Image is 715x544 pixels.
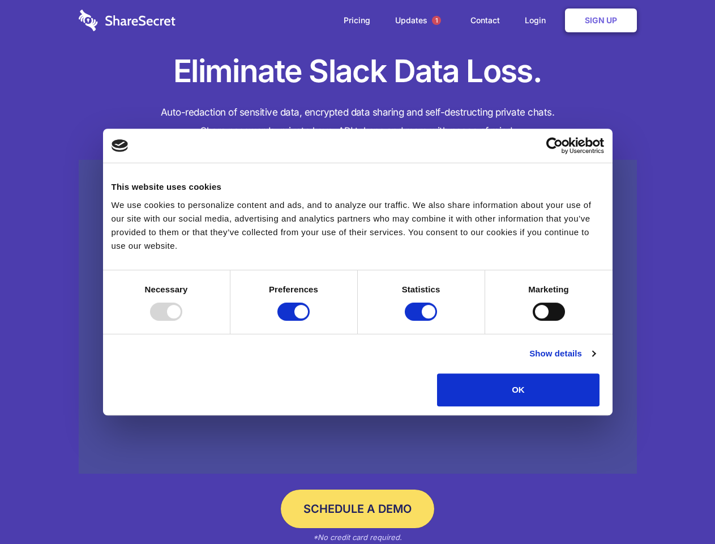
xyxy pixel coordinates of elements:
a: Sign Up [565,8,637,32]
h4: Auto-redaction of sensitive data, encrypted data sharing and self-destructing private chats. Shar... [79,103,637,141]
a: Wistia video thumbnail [79,160,637,474]
strong: Necessary [145,284,188,294]
strong: Marketing [528,284,569,294]
a: Login [513,3,563,38]
a: Schedule a Demo [281,490,434,528]
a: Usercentrics Cookiebot - opens in a new window [505,137,604,154]
div: This website uses cookies [112,180,604,194]
div: We use cookies to personalize content and ads, and to analyze our traffic. We also share informat... [112,198,604,253]
h1: Eliminate Slack Data Loss. [79,51,637,92]
span: 1 [432,16,441,25]
a: Show details [529,347,595,360]
strong: Preferences [269,284,318,294]
img: logo [112,139,129,152]
button: OK [437,373,600,406]
strong: Statistics [402,284,440,294]
em: *No credit card required. [313,533,402,542]
img: logo-wordmark-white-trans-d4663122ce5f474addd5e946df7df03e33cb6a1c49d2221995e7729f52c070b2.svg [79,10,175,31]
a: Contact [459,3,511,38]
a: Pricing [332,3,382,38]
